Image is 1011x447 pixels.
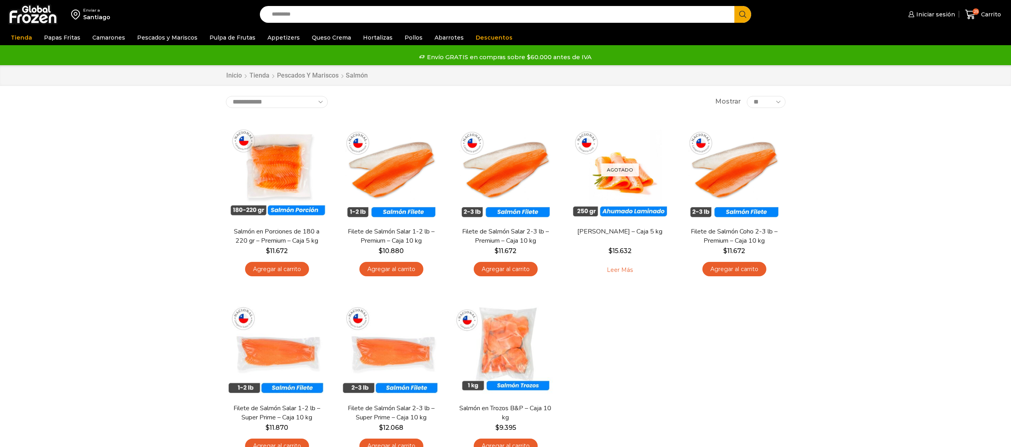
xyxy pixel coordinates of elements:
a: Tienda [249,71,270,80]
div: Enviar a [83,8,110,13]
a: Salmón en Trozos B&P – Caja 10 kg [459,404,551,422]
a: Filete de Salmón Salar 1-2 lb – Super Prime – Caja 10 kg [231,404,323,422]
img: address-field-icon.svg [71,8,83,21]
a: Filete de Salmón Salar 1-2 lb – Premium – Caja 10 kg [345,227,437,245]
bdi: 15.632 [608,247,632,255]
a: Agregar al carrito: “Filete de Salmón Coho 2-3 lb - Premium - Caja 10 kg” [702,262,766,277]
span: $ [495,247,499,255]
a: Appetizers [263,30,304,45]
a: Leé más sobre “Salmón Ahumado Laminado - Caja 5 kg” [594,262,645,279]
bdi: 11.870 [265,424,288,431]
a: Pulpa de Frutas [205,30,259,45]
span: $ [265,424,269,431]
span: $ [379,247,383,255]
span: 25 [973,8,979,15]
a: 25 Carrito [963,5,1003,24]
a: Pollos [401,30,427,45]
a: Agregar al carrito: “Filete de Salmón Salar 2-3 lb - Premium - Caja 10 kg” [474,262,538,277]
bdi: 9.395 [495,424,516,431]
p: Agotado [601,163,639,176]
a: Queso Crema [308,30,355,45]
a: Tienda [7,30,36,45]
span: $ [266,247,270,255]
a: Agregar al carrito: “Filete de Salmón Salar 1-2 lb – Premium - Caja 10 kg” [359,262,423,277]
a: Filete de Salmón Coho 2-3 lb – Premium – Caja 10 kg [688,227,780,245]
span: Mostrar [715,97,741,106]
bdi: 11.672 [723,247,745,255]
bdi: 11.672 [266,247,288,255]
a: Agregar al carrito: “Salmón en Porciones de 180 a 220 gr - Premium - Caja 5 kg” [245,262,309,277]
a: Inicio [226,71,242,80]
button: Search button [734,6,751,23]
h1: Salmón [346,72,368,79]
span: $ [723,247,727,255]
a: Abarrotes [431,30,468,45]
nav: Breadcrumb [226,71,368,80]
span: Carrito [979,10,1001,18]
a: Descuentos [472,30,516,45]
span: Iniciar sesión [914,10,955,18]
a: [PERSON_NAME] – Caja 5 kg [574,227,666,236]
a: Filete de Salmón Salar 2-3 lb – Super Prime – Caja 10 kg [345,404,437,422]
bdi: 10.880 [379,247,404,255]
span: $ [608,247,612,255]
a: Camarones [88,30,129,45]
span: $ [495,424,499,431]
select: Pedido de la tienda [226,96,328,108]
div: Santiago [83,13,110,21]
a: Iniciar sesión [906,6,955,22]
a: Papas Fritas [40,30,84,45]
a: Pescados y Mariscos [277,71,339,80]
a: Filete de Salmón Salar 2-3 lb – Premium – Caja 10 kg [459,227,551,245]
bdi: 11.672 [495,247,516,255]
a: Salmón en Porciones de 180 a 220 gr – Premium – Caja 5 kg [231,227,323,245]
bdi: 12.068 [379,424,403,431]
a: Pescados y Mariscos [133,30,201,45]
a: Hortalizas [359,30,397,45]
span: $ [379,424,383,431]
